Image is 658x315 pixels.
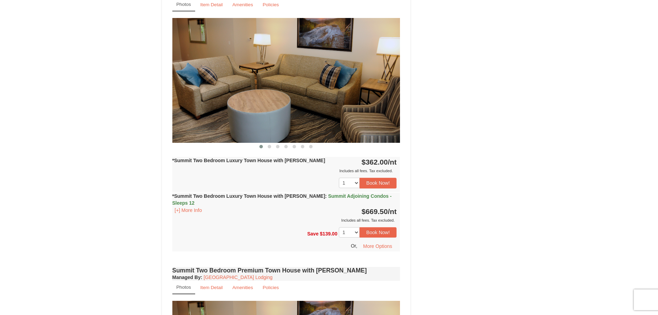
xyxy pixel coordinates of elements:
small: Amenities [232,285,253,290]
span: Save [307,231,318,236]
span: /nt [388,207,397,215]
small: Policies [263,2,279,7]
div: Includes all fees. Tax excluded. [172,217,397,224]
span: Summit Adjoining Condos - Sleeps 12 [172,193,392,206]
a: Photos [172,281,195,294]
button: Book Now! [360,227,397,238]
span: : [325,193,327,199]
strong: : [172,275,202,280]
span: /nt [388,158,397,166]
span: $139.00 [320,231,337,236]
span: $669.50 [362,207,388,215]
small: Amenities [232,2,253,7]
strong: *Summit Two Bedroom Luxury Town House with [PERSON_NAME] [172,158,325,163]
small: Item Detail [200,2,223,7]
button: More Options [359,241,397,251]
small: Policies [263,285,279,290]
span: Or, [351,243,357,249]
strong: *Summit Two Bedroom Luxury Town House with [PERSON_NAME] [172,193,392,206]
button: Book Now! [360,178,397,188]
div: Includes all fees. Tax excluded. [172,167,397,174]
small: Photos [177,2,191,7]
span: Managed By [172,275,201,280]
small: Photos [177,285,191,290]
a: Item Detail [196,281,227,294]
a: Amenities [228,281,258,294]
a: [GEOGRAPHIC_DATA] Lodging [204,275,273,280]
a: Policies [258,281,283,294]
button: [+] More Info [172,206,204,214]
img: 18876286-100-69a3cbf2.png [172,18,400,143]
small: Item Detail [200,285,223,290]
strong: $362.00 [362,158,397,166]
h4: Summit Two Bedroom Premium Town House with [PERSON_NAME] [172,267,400,274]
